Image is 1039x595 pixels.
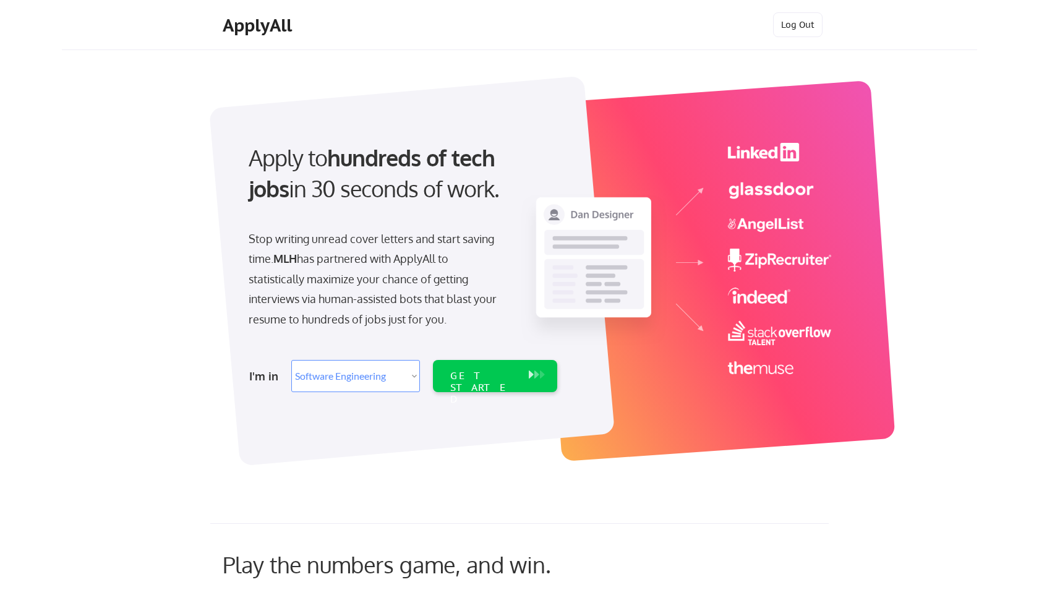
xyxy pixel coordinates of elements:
[773,12,823,37] button: Log Out
[249,366,284,386] div: I'm in
[249,143,500,202] strong: hundreds of tech jobs
[223,551,606,578] div: Play the numbers game, and win.
[450,370,516,406] div: GET STARTED
[273,252,297,265] strong: MLH
[223,15,296,36] div: ApplyAll
[249,142,552,205] div: Apply to in 30 seconds of work.
[249,229,503,329] div: Stop writing unread cover letters and start saving time. has partnered with ApplyAll to statistic...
